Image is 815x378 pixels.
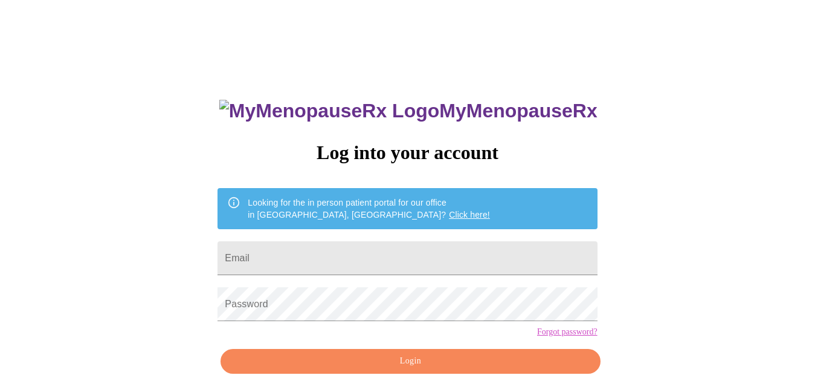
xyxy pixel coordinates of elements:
span: Login [234,354,586,369]
button: Login [221,349,600,374]
a: Click here! [449,210,490,220]
div: Looking for the in person patient portal for our office in [GEOGRAPHIC_DATA], [GEOGRAPHIC_DATA]? [248,192,490,226]
img: MyMenopauseRx Logo [219,100,439,122]
h3: MyMenopauseRx [219,100,598,122]
a: Forgot password? [537,327,598,337]
h3: Log into your account [217,142,597,164]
